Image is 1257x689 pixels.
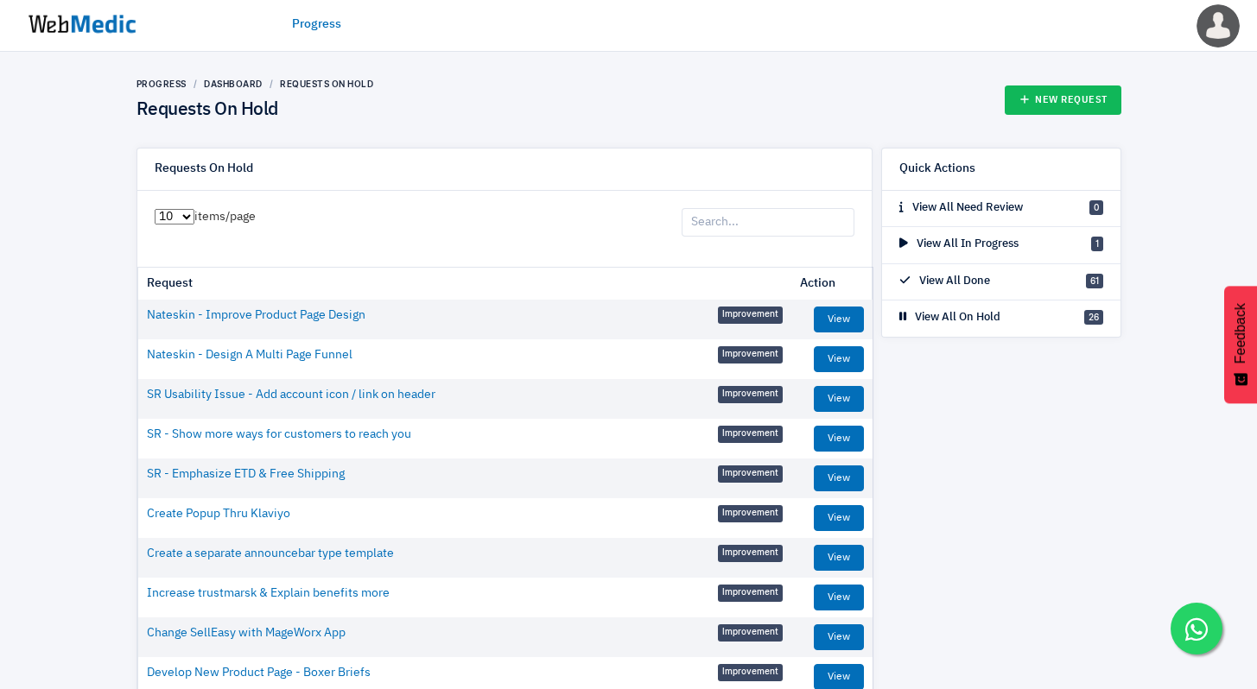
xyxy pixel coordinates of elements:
[292,16,341,34] a: Progress
[718,307,783,324] span: Improvement
[814,624,864,650] a: View
[899,199,1023,217] p: View All Need Review
[718,545,783,562] span: Improvement
[147,505,290,523] a: Create Popup Thru Klaviyo
[1086,274,1103,288] span: 61
[204,79,263,89] a: Dashboard
[155,161,253,177] h6: Requests On Hold
[1233,303,1248,363] span: Feedback
[136,78,374,91] nav: breadcrumb
[899,161,975,177] h6: Quick Actions
[147,664,371,682] a: Develop New Product Page - Boxer Briefs
[814,585,864,610] a: View
[814,505,864,531] a: View
[136,99,374,122] h4: Requests On Hold
[791,268,873,300] th: Action
[718,426,783,443] span: Improvement
[147,346,352,364] a: Nateskin - Design A Multi Page Funnel
[147,386,435,404] a: SR Usability Issue - Add account icon / link on header
[147,624,346,642] a: Change SellEasy with MageWorx App
[147,585,390,603] a: Increase trustmarsk & Explain benefits more
[136,79,187,89] a: Progress
[814,426,864,452] a: View
[1089,200,1103,215] span: 0
[1091,237,1103,251] span: 1
[814,465,864,491] a: View
[1224,286,1257,403] button: Feedback - Show survey
[899,309,1000,326] p: View All On Hold
[147,545,394,563] a: Create a separate announcebar type template
[155,209,194,224] select: items/page
[814,386,864,412] a: View
[147,426,411,444] a: SR - Show more ways for customers to reach you
[718,585,783,602] span: Improvement
[814,307,864,332] a: View
[718,505,783,522] span: Improvement
[718,386,783,403] span: Improvement
[814,346,864,372] a: View
[147,307,365,325] a: Nateskin - Improve Product Page Design
[718,664,783,681] span: Improvement
[718,465,783,483] span: Improvement
[718,624,783,642] span: Improvement
[814,545,864,571] a: View
[1005,85,1121,115] a: New Request
[155,208,256,226] label: items/page
[280,79,373,89] a: Requests On Hold
[718,346,783,363] span: Improvement
[147,465,345,484] a: SR - Emphasize ETD & Free Shipping
[899,236,1019,253] p: View All In Progress
[138,268,791,300] th: Request
[1084,310,1103,325] span: 26
[899,273,990,290] p: View All Done
[682,208,854,237] input: Search...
